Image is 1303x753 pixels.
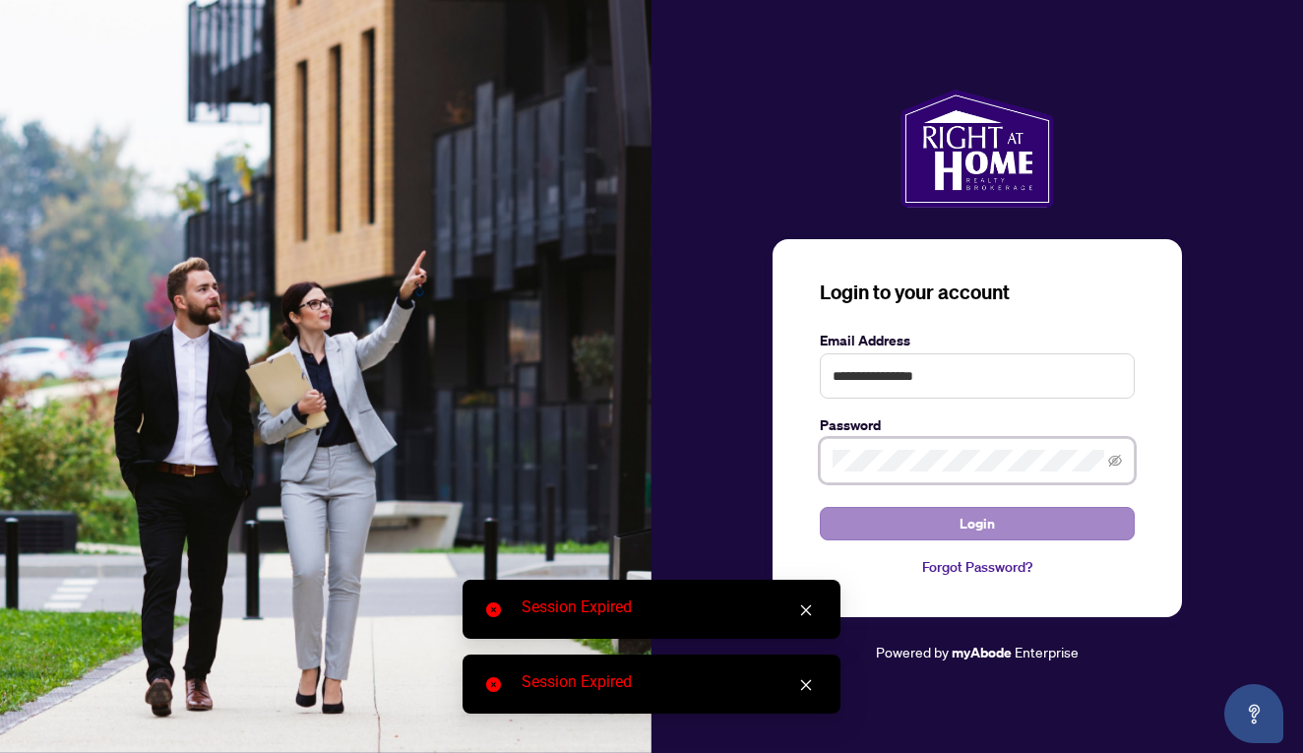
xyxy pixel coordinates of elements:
button: Open asap [1224,684,1283,743]
a: myAbode [952,642,1012,663]
span: Login [960,508,995,539]
span: Powered by [876,643,949,660]
div: Session Expired [522,596,817,619]
h3: Login to your account [820,279,1135,306]
a: Close [795,674,817,696]
a: Close [795,599,817,621]
label: Password [820,414,1135,436]
div: Session Expired [522,670,817,694]
span: close [799,678,813,692]
span: Enterprise [1015,643,1079,660]
img: ma-logo [900,90,1053,208]
label: Email Address [820,330,1135,351]
button: Login [820,507,1135,540]
span: eye-invisible [1108,454,1122,468]
span: close-circle [486,602,501,617]
span: close-circle [486,677,501,692]
span: close [799,603,813,617]
a: Forgot Password? [820,556,1135,578]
